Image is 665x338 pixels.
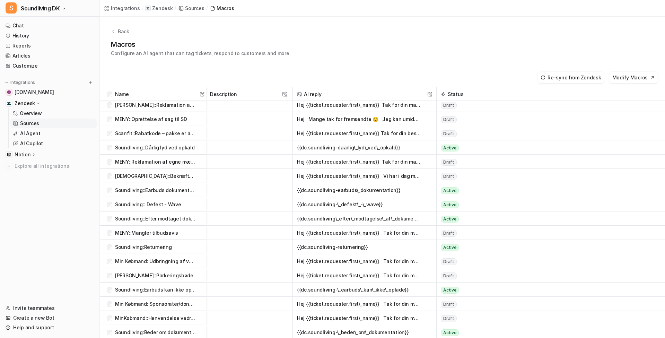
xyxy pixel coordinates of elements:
[6,163,12,170] img: explore all integrations
[115,226,178,240] p: MENY::Mangler tilbudsavis
[152,5,173,12] p: Zendesk
[3,303,97,313] a: Invite teammates
[115,183,196,197] p: Soundliving::Earbuds dokumentation
[3,31,97,41] a: History
[20,120,39,127] p: Sources
[115,112,187,126] p: MENY::Oprettelse af sag til SD
[441,230,457,237] span: Draft
[441,187,459,194] span: Active
[206,5,208,11] span: /
[297,283,421,297] button: {{dc.soundliving-\_earbuds\_kan\_ikke\_oplade}}
[441,315,457,322] span: Draft
[441,211,642,226] button: Active
[3,161,97,171] a: Explore all integrations
[441,169,642,183] button: Draft
[297,155,421,169] button: Hej {{ticket.requester.first\_name}}​ Tak for din mail 😊 Jeg er virkelig ked af at høre om din op...
[4,80,9,85] img: expand menu
[142,5,143,11] span: /
[107,87,129,101] div: Name
[15,89,54,96] span: [DOMAIN_NAME]
[111,5,140,12] div: Integrations
[439,87,662,101] span: Status
[20,110,42,117] p: Overview
[115,297,196,311] p: Min Købmand::Sponsorater/donationer
[441,112,642,126] button: Draft
[441,297,642,311] button: Draft
[6,2,17,14] span: S
[115,169,196,183] p: [DEMOGRAPHIC_DATA]::Bekræftelse på returnering
[115,155,196,169] p: MENY::Reklamation af egne mærker
[441,183,642,197] button: Active
[538,72,604,83] button: Re-sync from Zendesk
[7,101,11,105] img: Zendesk
[441,116,457,123] span: Draft
[297,226,421,240] button: Hej {{ticket.requester.first\_name}} Tak for din mail 😊 Jeg er ked af at høre, at du ikke har mod...
[88,80,93,85] img: menu_add.svg
[210,87,288,101] span: Description
[441,226,642,240] button: Draft
[115,254,196,268] p: Min Købmand::Udbringning af varer
[441,311,642,325] button: Draft
[441,268,642,283] button: Draft
[441,102,457,109] span: Draft
[3,87,97,97] a: soundliving.dk[DOMAIN_NAME]
[3,323,97,332] a: Help and support
[297,87,322,101] div: AI reply
[3,61,97,71] a: Customize
[10,119,97,128] a: Sources
[441,197,642,211] button: Active
[297,240,421,254] button: {{dc.soundliving-returnering}}
[10,109,97,118] a: Overview
[441,173,457,180] span: Draft
[7,153,11,157] img: Notion
[441,216,459,223] span: Active
[297,197,421,211] button: {{dc.soundliving-\_defekt\_-\_wave}}
[104,5,140,12] a: Integrations
[441,254,642,268] button: Draft
[3,41,97,51] a: Reports
[3,21,97,31] a: Chat
[297,254,421,268] button: Hej {{ticket.requester.first\_name}} Tak for din mail 😊 Vores butikker er ejet af selvstændige kø...
[10,80,35,85] p: Integrations
[441,329,459,336] span: Active
[20,130,41,137] p: AI Agent
[10,139,97,148] a: AI Copilot
[210,5,234,12] a: Macros
[297,112,421,126] button: Hej Mange tak for fremsendte 😊 Jeg kan umiddelbart ikke se, hvad der skulle være galt. Det skal v...
[441,301,457,308] span: Draft
[441,126,642,140] button: Draft
[297,126,421,140] button: Hej {{ticket.requester.first\_name}} Tak for din besked. Det kan vi sagtens fikse. Jeg har netop ...
[115,283,196,297] p: Soundliving:Earbuds kan ikke oplade
[441,240,642,254] button: Active
[111,50,290,57] p: Configure an AI agent that can tag tickets, respond to customers and more.
[297,311,421,325] button: Hej {{ticket.requester.first\_name}} Tak for din mail 😊 **[Indsæt tekst om bekræfter hvad kunden ...
[297,169,421,183] button: Hej {{ticket.requester.first\_name}} Vi har i dag modtaget og registeret din returnering😊 Jeg har...
[15,100,35,107] p: Zendesk
[297,140,421,155] button: {{dc.soundliving-daarlig\_lyd\_ved\_opkald}}
[7,90,11,94] img: soundliving.dk
[20,140,43,147] p: AI Copilot
[297,268,421,283] button: Hej {{ticket.requester.first\_name}} Tak for din mail 😊 Jeg kan godt forstå, at du er ærgerlig ov...
[217,5,234,12] div: Macros
[115,240,172,254] p: Soundliving:Returnering
[441,130,457,137] span: Draft
[3,51,97,61] a: Articles
[115,126,196,140] p: Scanfit::Rabatkode – pakke er afsendt
[15,151,30,158] p: Notion
[21,3,60,13] span: Soundliving DK
[297,211,421,226] button: {{dc.soundliving\_efter\_modtagelse\_af\_dokumentation}}
[609,72,658,83] button: Modify Macros
[297,98,421,112] button: Hej {{ticket.requester.first\_name}}​ Tak for din mail 😊 Jeg er virkelig ked af at høre om din op...
[3,79,37,86] button: Integrations
[185,5,204,12] div: Sources
[115,211,196,226] p: Soundliving::Efter modtaget dokumentation
[441,258,457,265] span: Draft
[297,183,421,197] button: {{dc.soundliving-earbuds\_dokumentation}}
[441,244,459,251] span: Active
[3,313,97,323] a: Create a new Bot
[441,159,457,166] span: Draft
[441,201,459,208] span: Active
[441,140,642,155] button: Active
[145,5,173,12] a: Zendesk
[441,145,459,151] span: Active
